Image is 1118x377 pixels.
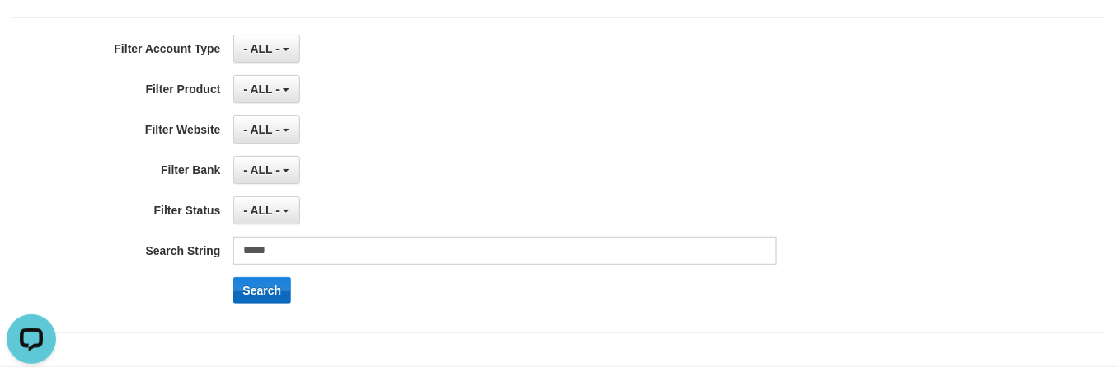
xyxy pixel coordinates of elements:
span: - ALL - [244,204,280,217]
span: - ALL - [244,82,280,96]
button: - ALL - [233,196,300,224]
button: Search [233,277,292,304]
span: - ALL - [244,163,280,177]
button: Open LiveChat chat widget [7,7,56,56]
button: - ALL - [233,35,300,63]
button: - ALL - [233,115,300,144]
span: - ALL - [244,123,280,136]
button: - ALL - [233,156,300,184]
span: - ALL - [244,42,280,55]
button: - ALL - [233,75,300,103]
